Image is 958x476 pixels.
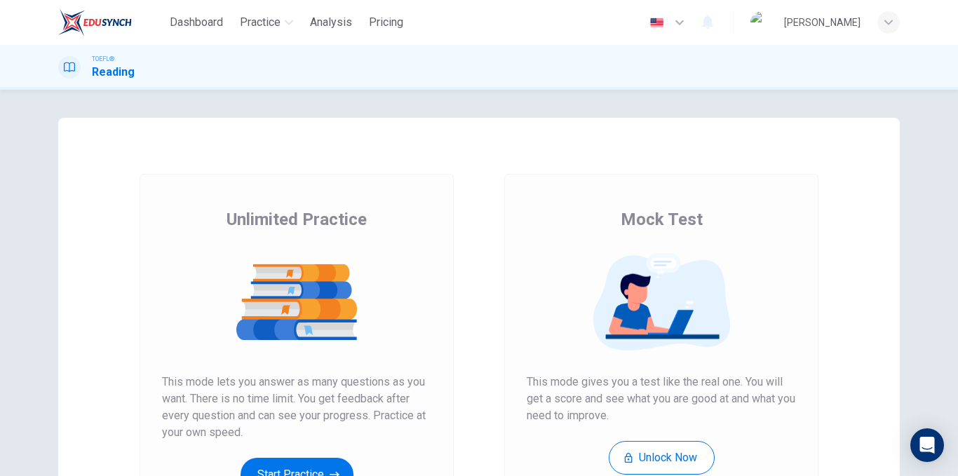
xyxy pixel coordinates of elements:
div: [PERSON_NAME] [784,14,861,31]
span: Pricing [369,14,403,31]
span: This mode gives you a test like the real one. You will get a score and see what you are good at a... [527,374,796,424]
a: EduSynch logo [58,8,164,36]
span: Dashboard [170,14,223,31]
img: Profile picture [750,11,773,34]
button: Unlock Now [609,441,715,475]
span: Mock Test [621,208,703,231]
div: Open Intercom Messenger [910,428,944,462]
span: Unlimited Practice [227,208,367,231]
img: EduSynch logo [58,8,132,36]
button: Dashboard [164,10,229,35]
button: Pricing [363,10,409,35]
button: Practice [234,10,299,35]
h1: Reading [92,64,135,81]
span: TOEFL® [92,54,114,64]
span: Practice [240,14,281,31]
span: This mode lets you answer as many questions as you want. There is no time limit. You get feedback... [162,374,431,441]
span: Analysis [310,14,352,31]
button: Analysis [304,10,358,35]
img: en [648,18,666,28]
